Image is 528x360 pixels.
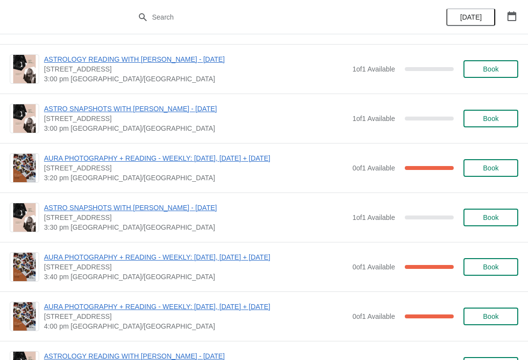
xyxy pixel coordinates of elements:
[352,312,395,320] span: 0 of 1 Available
[44,213,348,222] span: [STREET_ADDRESS]
[446,8,495,26] button: [DATE]
[13,154,36,182] img: AURA PHOTOGRAPHY + READING - WEEKLY: FRIDAY, SATURDAY + SUNDAY | 74 Broadway Market, London, UK |...
[13,104,36,133] img: ASTRO SNAPSHOTS WITH AMANDA - 16th AUGUST | 74 Broadway Market, London, UK | 3:00 pm Europe/London
[44,222,348,232] span: 3:30 pm [GEOGRAPHIC_DATA]/[GEOGRAPHIC_DATA]
[152,8,396,26] input: Search
[463,308,518,325] button: Book
[44,54,348,64] span: ASTROLOGY READING WITH [PERSON_NAME] - [DATE]
[352,115,395,122] span: 1 of 1 Available
[44,272,348,282] span: 3:40 pm [GEOGRAPHIC_DATA]/[GEOGRAPHIC_DATA]
[44,123,348,133] span: 3:00 pm [GEOGRAPHIC_DATA]/[GEOGRAPHIC_DATA]
[463,110,518,127] button: Book
[44,114,348,123] span: [STREET_ADDRESS]
[463,209,518,226] button: Book
[483,164,499,172] span: Book
[44,321,348,331] span: 4:00 pm [GEOGRAPHIC_DATA]/[GEOGRAPHIC_DATA]
[13,203,36,232] img: ASTRO SNAPSHOTS WITH AMANDA - 16th AUGUST | 74 Broadway Market, London, UK | 3:30 pm Europe/London
[44,262,348,272] span: [STREET_ADDRESS]
[352,65,395,73] span: 1 of 1 Available
[463,159,518,177] button: Book
[352,164,395,172] span: 0 of 1 Available
[483,65,499,73] span: Book
[44,203,348,213] span: ASTRO SNAPSHOTS WITH [PERSON_NAME] - [DATE]
[463,258,518,276] button: Book
[13,253,36,281] img: AURA PHOTOGRAPHY + READING - WEEKLY: FRIDAY, SATURDAY + SUNDAY | 74 Broadway Market, London, UK |...
[44,64,348,74] span: [STREET_ADDRESS]
[463,60,518,78] button: Book
[44,163,348,173] span: [STREET_ADDRESS]
[44,173,348,183] span: 3:20 pm [GEOGRAPHIC_DATA]/[GEOGRAPHIC_DATA]
[44,312,348,321] span: [STREET_ADDRESS]
[13,302,36,331] img: AURA PHOTOGRAPHY + READING - WEEKLY: FRIDAY, SATURDAY + SUNDAY | 74 Broadway Market, London, UK |...
[460,13,482,21] span: [DATE]
[483,214,499,221] span: Book
[44,104,348,114] span: ASTRO SNAPSHOTS WITH [PERSON_NAME] - [DATE]
[13,55,36,83] img: ASTROLOGY READING WITH AMANDA - 16TH AUGUST | 74 Broadway Market, London, UK | 3:00 pm Europe/London
[44,153,348,163] span: AURA PHOTOGRAPHY + READING - WEEKLY: [DATE], [DATE] + [DATE]
[483,115,499,122] span: Book
[483,263,499,271] span: Book
[44,74,348,84] span: 3:00 pm [GEOGRAPHIC_DATA]/[GEOGRAPHIC_DATA]
[352,263,395,271] span: 0 of 1 Available
[483,312,499,320] span: Book
[44,252,348,262] span: AURA PHOTOGRAPHY + READING - WEEKLY: [DATE], [DATE] + [DATE]
[352,214,395,221] span: 1 of 1 Available
[44,302,348,312] span: AURA PHOTOGRAPHY + READING - WEEKLY: [DATE], [DATE] + [DATE]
